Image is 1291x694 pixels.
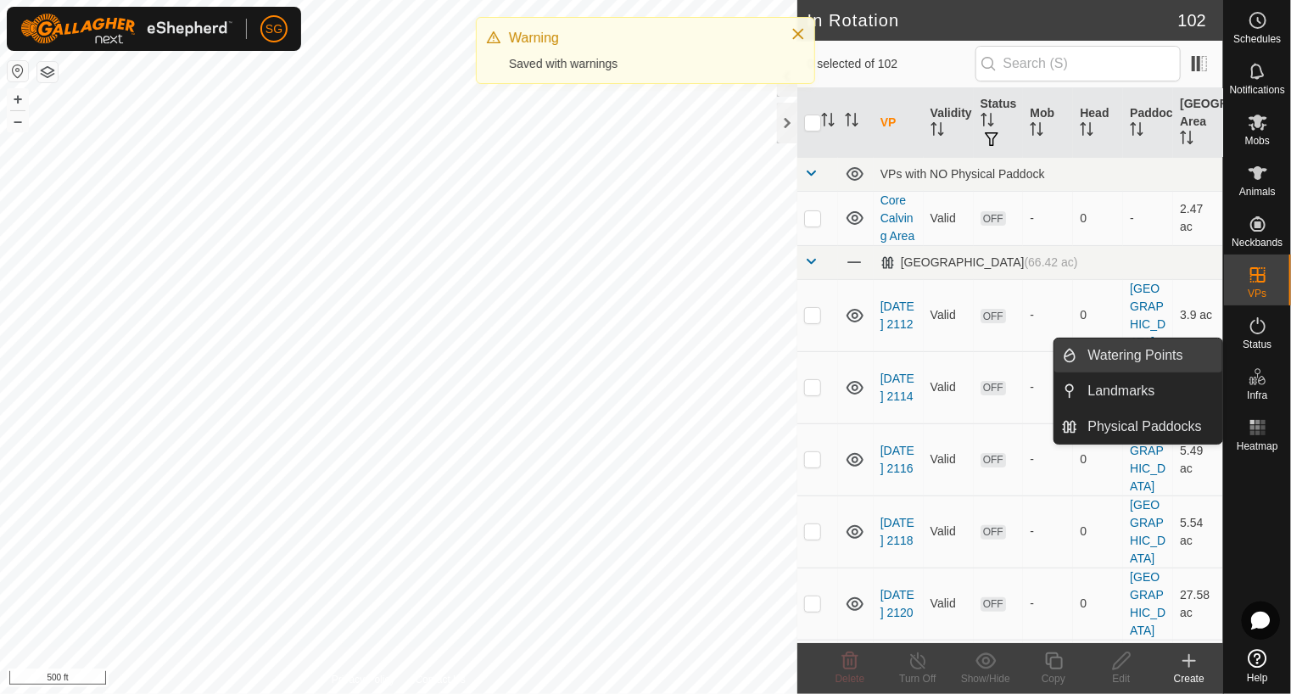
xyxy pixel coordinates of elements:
[1130,570,1165,637] a: [GEOGRAPHIC_DATA]
[880,444,914,475] a: [DATE] 2116
[1239,187,1276,197] span: Animals
[808,10,1178,31] h2: In Rotation
[1054,410,1222,444] li: Physical Paddocks
[874,88,924,158] th: VP
[1030,595,1066,613] div: -
[924,88,974,158] th: Validity
[1073,279,1123,351] td: 0
[1224,642,1291,690] a: Help
[1030,523,1066,540] div: -
[1078,410,1223,444] a: Physical Paddocks
[821,115,835,129] p-sorticon: Activate to sort
[1130,282,1165,349] a: [GEOGRAPHIC_DATA]
[37,62,58,82] button: Map Layers
[880,193,914,243] a: Core Calving Area
[1030,378,1066,396] div: -
[1078,374,1223,408] a: Landmarks
[880,516,914,547] a: [DATE] 2118
[1088,381,1155,401] span: Landmarks
[1073,88,1123,158] th: Head
[1232,238,1283,248] span: Neckbands
[981,211,1006,226] span: OFF
[1173,495,1223,568] td: 5.54 ac
[880,255,1078,270] div: [GEOGRAPHIC_DATA]
[509,55,774,73] div: Saved with warnings
[924,495,974,568] td: Valid
[1248,288,1266,299] span: VPs
[1088,417,1202,437] span: Physical Paddocks
[1180,133,1193,147] p-sorticon: Activate to sort
[981,309,1006,323] span: OFF
[8,89,28,109] button: +
[1020,671,1087,686] div: Copy
[1030,451,1066,468] div: -
[880,299,914,331] a: [DATE] 2112
[981,453,1006,467] span: OFF
[981,525,1006,540] span: OFF
[1243,339,1271,350] span: Status
[1023,88,1073,158] th: Mob
[1247,390,1267,400] span: Infra
[1073,495,1123,568] td: 0
[1233,34,1281,44] span: Schedules
[1073,191,1123,245] td: 0
[884,671,952,686] div: Turn Off
[332,672,395,687] a: Privacy Policy
[1173,88,1223,158] th: [GEOGRAPHIC_DATA] Area
[1088,345,1183,366] span: Watering Points
[1155,671,1223,686] div: Create
[8,61,28,81] button: Reset Map
[1054,374,1222,408] li: Landmarks
[836,673,865,685] span: Delete
[1130,426,1165,493] a: [GEOGRAPHIC_DATA]
[1230,85,1285,95] span: Notifications
[1173,568,1223,640] td: 27.58 ac
[1123,191,1173,245] td: -
[808,55,975,73] span: 0 selected of 102
[1130,498,1165,565] a: [GEOGRAPHIC_DATA]
[1173,191,1223,245] td: 2.47 ac
[880,167,1216,181] div: VPs with NO Physical Paddock
[1087,671,1155,686] div: Edit
[1030,210,1066,227] div: -
[924,351,974,423] td: Valid
[981,115,994,129] p-sorticon: Activate to sort
[1237,441,1278,451] span: Heatmap
[924,191,974,245] td: Valid
[509,28,774,48] div: Warning
[981,597,1006,612] span: OFF
[1178,8,1206,33] span: 102
[1054,339,1222,372] li: Watering Points
[880,588,914,619] a: [DATE] 2120
[975,46,1181,81] input: Search (S)
[931,125,944,138] p-sorticon: Activate to sort
[8,111,28,132] button: –
[952,671,1020,686] div: Show/Hide
[20,14,232,44] img: Gallagher Logo
[845,115,858,129] p-sorticon: Activate to sort
[1024,255,1077,269] span: (66.42 ac)
[974,88,1024,158] th: Status
[1245,136,1270,146] span: Mobs
[1080,125,1093,138] p-sorticon: Activate to sort
[1173,423,1223,495] td: 5.49 ac
[1130,125,1143,138] p-sorticon: Activate to sort
[1123,88,1173,158] th: Paddock
[1073,423,1123,495] td: 0
[1247,673,1268,683] span: Help
[416,672,466,687] a: Contact Us
[880,372,914,403] a: [DATE] 2114
[1073,568,1123,640] td: 0
[924,279,974,351] td: Valid
[1173,279,1223,351] td: 3.9 ac
[981,381,1006,395] span: OFF
[1030,125,1043,138] p-sorticon: Activate to sort
[924,423,974,495] td: Valid
[265,20,282,38] span: SG
[1030,306,1066,324] div: -
[1078,339,1223,372] a: Watering Points
[786,22,810,46] button: Close
[924,568,974,640] td: Valid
